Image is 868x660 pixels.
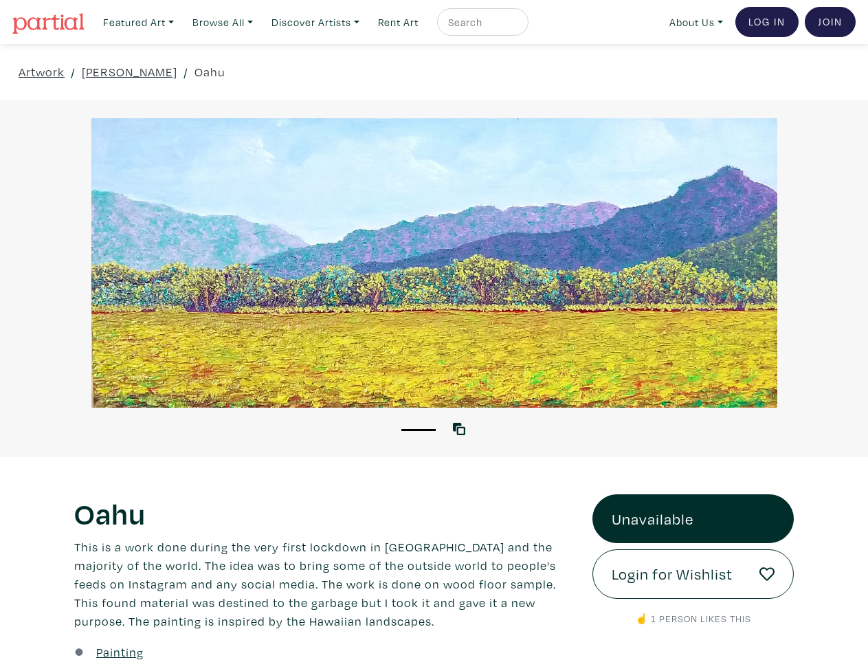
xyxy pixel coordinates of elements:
button: 1 of 1 [401,429,436,431]
input: Search [447,14,515,31]
a: Join [805,7,856,37]
h1: Oahu [74,494,572,531]
a: Artwork [19,63,65,81]
p: ☝️ 1 person likes this [592,611,794,626]
a: Login for Wishlist [592,549,794,599]
span: Login for Wishlist [612,562,733,586]
u: Painting [96,644,144,660]
a: Rent Art [372,8,425,36]
a: Unavailable [592,494,794,544]
a: Oahu [194,63,225,81]
a: Featured Art [97,8,180,36]
a: Discover Artists [265,8,366,36]
a: Browse All [186,8,259,36]
span: / [71,63,76,81]
p: This is a work done during the very first lockdown in [GEOGRAPHIC_DATA] and the majority of the w... [74,538,572,630]
a: [PERSON_NAME] [82,63,177,81]
a: Log In [735,7,799,37]
a: About Us [663,8,729,36]
span: / [183,63,188,81]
